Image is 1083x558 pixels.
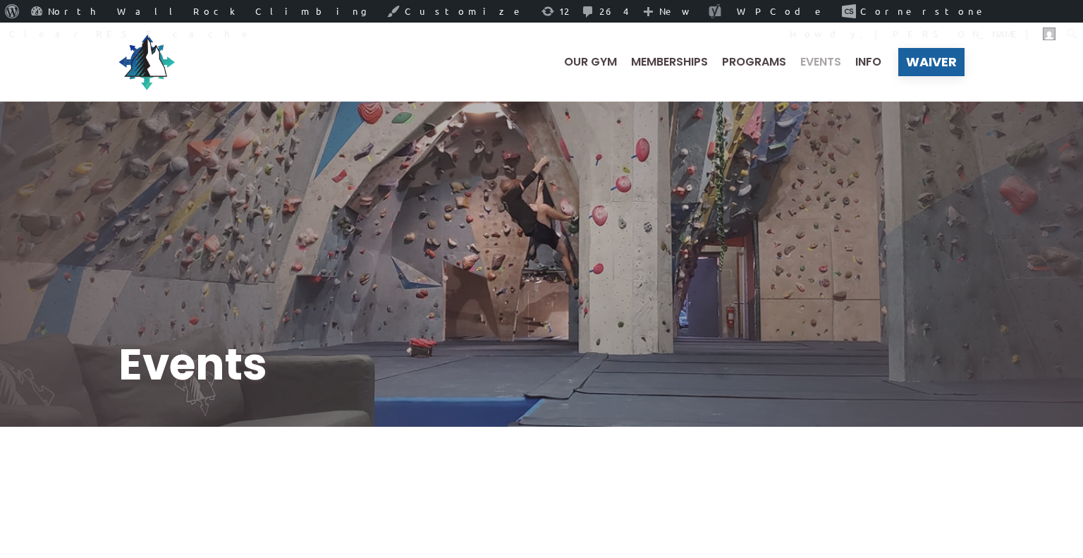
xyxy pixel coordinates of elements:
h1: Events [118,334,965,395]
span: Waiver [906,56,957,68]
span: Events [800,56,841,68]
span: [PERSON_NAME] [874,28,1039,40]
img: North Wall Logo [118,34,175,90]
a: Waiver [898,48,965,76]
span: Programs [722,56,786,68]
span: Our Gym [564,56,617,68]
span: Info [855,56,881,68]
a: Programs [708,56,786,68]
a: Memberships [617,56,708,68]
a: Info [841,56,881,68]
a: Events [786,56,841,68]
a: Howdy,[PERSON_NAME] [785,23,1061,45]
span: Memberships [631,56,708,68]
a: Our Gym [550,56,617,68]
